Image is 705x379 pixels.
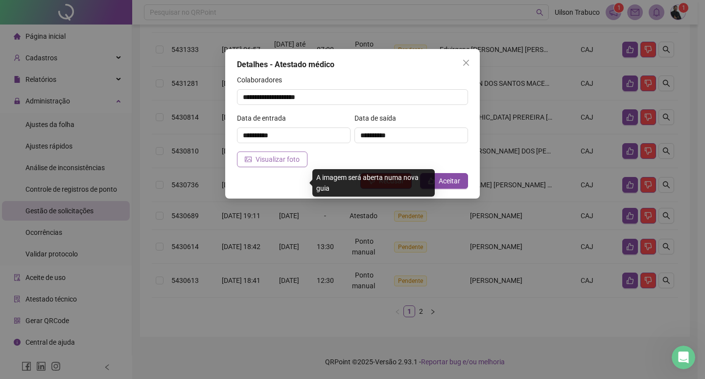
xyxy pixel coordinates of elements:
span: Visualizar foto [256,154,300,165]
span: close [462,59,470,67]
label: Data de entrada [237,113,292,124]
label: Data de saída [354,113,402,124]
label: Colaboradores [237,75,288,85]
div: Detalhes - Atestado médico [237,59,468,71]
button: Aceitar [420,173,468,189]
iframe: Intercom live chat [672,346,695,369]
span: Aceitar [439,176,460,186]
span: picture [245,156,252,163]
button: Close [458,55,474,71]
button: Visualizar foto [237,152,307,167]
div: A imagem será aberta numa nova guia [312,169,435,197]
